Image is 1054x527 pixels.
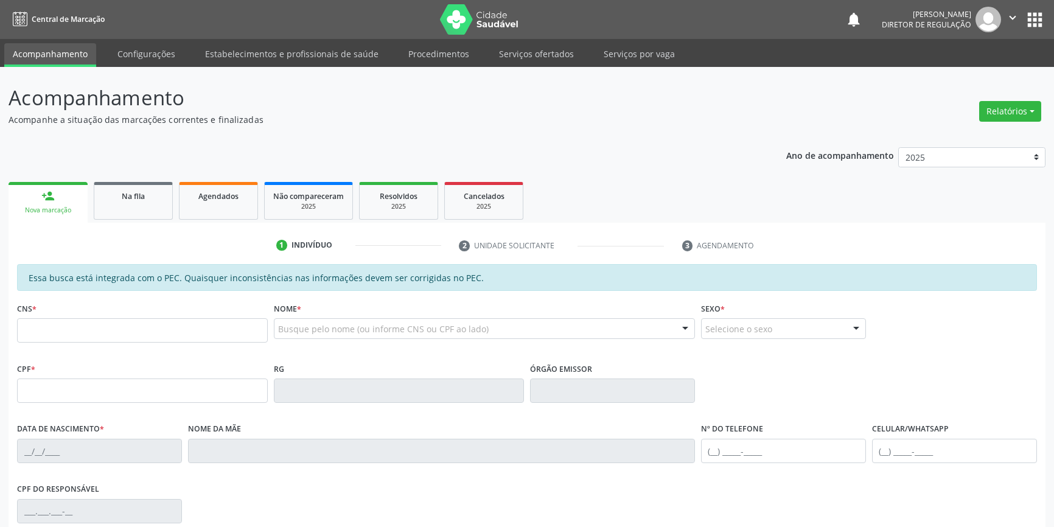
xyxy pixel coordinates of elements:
label: Sexo [701,299,725,318]
label: CPF [17,360,35,379]
label: Nº do Telefone [701,420,763,439]
label: Órgão emissor [530,360,592,379]
label: Data de nascimento [17,420,104,439]
input: ___.___.___-__ [17,499,182,523]
span: Selecione o sexo [705,323,772,335]
div: person_add [41,189,55,203]
a: Serviços ofertados [490,43,582,65]
span: Busque pelo nome (ou informe CNS ou CPF ao lado) [278,323,489,335]
label: RG [274,360,284,379]
input: (__) _____-_____ [872,439,1037,463]
span: Central de Marcação [32,14,105,24]
button: Relatórios [979,101,1041,122]
input: __/__/____ [17,439,182,463]
div: Indivíduo [291,240,332,251]
p: Ano de acompanhamento [786,147,894,162]
a: Acompanhamento [4,43,96,67]
span: Diretor de regulação [882,19,971,30]
button: apps [1024,9,1045,30]
span: Na fila [122,191,145,201]
div: 2025 [368,202,429,211]
span: Resolvidos [380,191,417,201]
label: CPF do responsável [17,480,99,499]
div: 2025 [453,202,514,211]
span: Não compareceram [273,191,344,201]
p: Acompanhamento [9,83,735,113]
div: [PERSON_NAME] [882,9,971,19]
div: 1 [276,240,287,251]
input: (__) _____-_____ [701,439,866,463]
a: Procedimentos [400,43,478,65]
label: Nome da mãe [188,420,241,439]
button: notifications [845,11,862,28]
img: img [975,7,1001,32]
a: Central de Marcação [9,9,105,29]
a: Estabelecimentos e profissionais de saúde [197,43,387,65]
label: Nome [274,299,301,318]
label: Celular/WhatsApp [872,420,949,439]
button:  [1001,7,1024,32]
span: Agendados [198,191,239,201]
p: Acompanhe a situação das marcações correntes e finalizadas [9,113,735,126]
i:  [1006,11,1019,24]
a: Configurações [109,43,184,65]
div: Nova marcação [17,206,79,215]
span: Cancelados [464,191,504,201]
div: Essa busca está integrada com o PEC. Quaisquer inconsistências nas informações devem ser corrigid... [17,264,1037,291]
label: CNS [17,299,37,318]
a: Serviços por vaga [595,43,683,65]
div: 2025 [273,202,344,211]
